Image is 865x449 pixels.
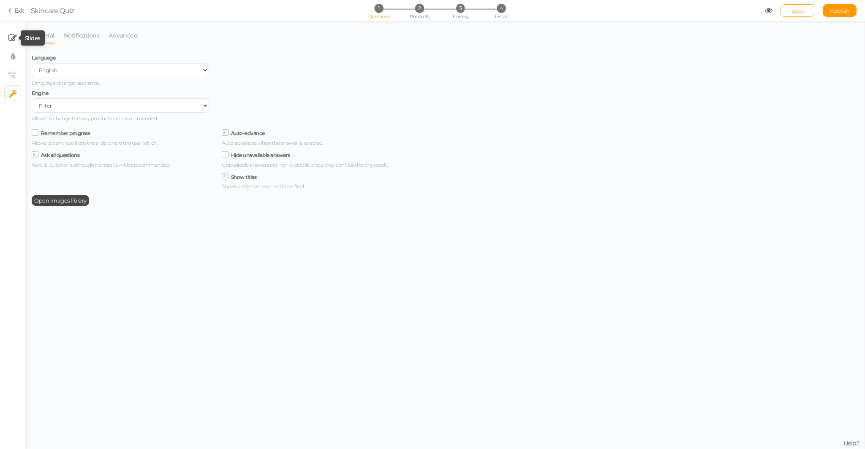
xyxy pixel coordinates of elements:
a: General [32,27,55,43]
a: Notifications [63,27,100,43]
span: Shows a title over each editable field. [222,183,305,189]
span: Products [410,14,430,19]
a: Slides [5,30,21,46]
span: Questions [368,14,390,19]
label: Auto-advance [231,130,265,136]
span: Open images library [34,197,87,204]
label: Ask all questions [41,152,80,158]
label: Show titles [231,174,257,180]
span: Language [32,54,55,61]
span: 2 [415,4,424,13]
span: 4 [497,4,506,13]
span: Allows to continue from the slide where the user left off. [32,140,158,146]
tip-tip: Slides [25,35,41,41]
li: 3 Linking [441,4,480,13]
span: Language of target audience. [32,80,99,86]
label: Hide unavailable answers [231,152,290,158]
a: Advanced [108,27,138,43]
span: Auto-advances when the answer is selected. [222,140,323,146]
span: Save [792,7,804,14]
span: Help? [843,439,860,447]
li: 1 Questions [359,4,398,13]
li: Slides [4,30,21,46]
span: Allows to change the way products are recommended. [32,115,158,122]
span: Engine [32,90,48,96]
span: Install [495,14,507,19]
span: Linking [453,14,468,19]
span: Asks all questions although no results will be recommended. [32,162,170,168]
span: 1 [374,4,383,13]
div: Skincare Quiz [31,5,74,16]
span: 3 [456,4,465,13]
span: Publish [830,7,850,14]
div: Save [781,4,814,17]
label: Remember progress [41,130,90,136]
a: Exit [8,6,24,15]
li: 2 Products [400,4,439,13]
li: 4 Install [481,4,521,13]
span: Unavailable answers are non-clickable, since they don’t lead to any result. [222,162,388,168]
